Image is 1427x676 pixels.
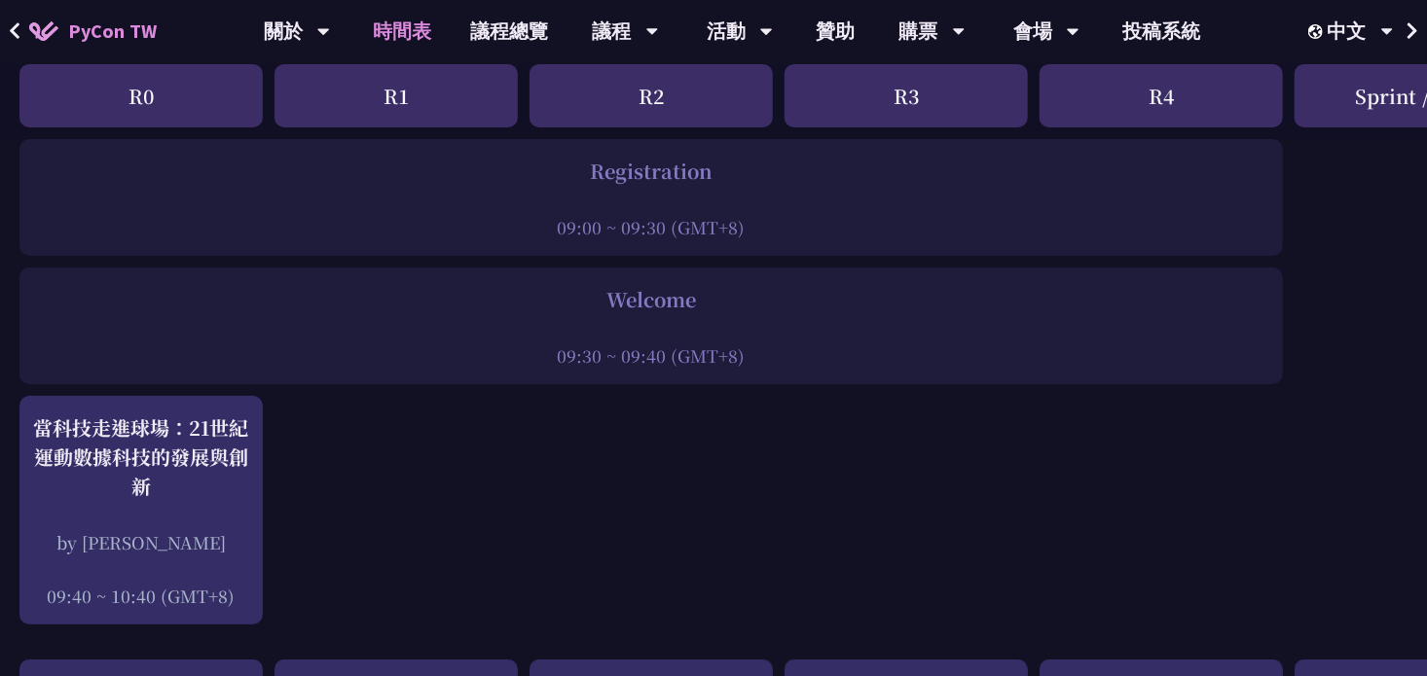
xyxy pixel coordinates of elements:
[530,64,773,127] div: R2
[29,584,253,608] div: 09:40 ~ 10:40 (GMT+8)
[29,21,58,41] img: Home icon of PyCon TW 2025
[29,285,1273,314] div: Welcome
[29,215,1273,239] div: 09:00 ~ 09:30 (GMT+8)
[19,64,263,127] div: R0
[29,413,253,608] a: 當科技走進球場：21世紀運動數據科技的發展與創新 by [PERSON_NAME] 09:40 ~ 10:40 (GMT+8)
[29,157,1273,186] div: Registration
[274,64,518,127] div: R1
[29,413,253,501] div: 當科技走進球場：21世紀運動數據科技的發展與創新
[785,64,1028,127] div: R3
[29,343,1273,368] div: 09:30 ~ 09:40 (GMT+8)
[10,7,176,55] a: PyCon TW
[68,17,157,46] span: PyCon TW
[1308,24,1328,39] img: Locale Icon
[1040,64,1283,127] div: R4
[29,530,253,554] div: by [PERSON_NAME]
